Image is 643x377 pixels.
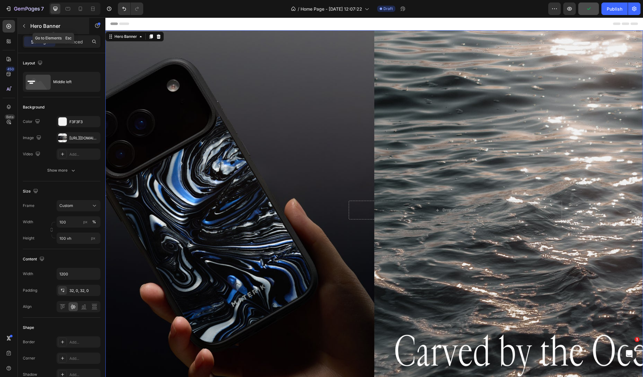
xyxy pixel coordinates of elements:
[83,219,88,225] div: px
[69,152,99,157] div: Add...
[57,233,100,244] input: px
[69,356,99,361] div: Add...
[23,304,32,309] div: Align
[3,3,47,15] button: 7
[30,22,84,30] p: Hero Banner
[23,165,100,176] button: Show more
[607,6,622,12] div: Publish
[337,190,370,195] div: Drop element here
[23,134,43,142] div: Image
[69,288,99,294] div: 32, 0, 32, 0
[6,67,15,72] div: 450
[31,38,48,45] p: Settings
[69,119,99,125] div: F3F3F3
[23,255,46,264] div: Content
[23,219,33,225] label: Width
[57,268,100,279] input: Auto
[69,135,99,141] div: [URL][DOMAIN_NAME]
[47,167,76,173] div: Show more
[92,219,96,225] div: %
[59,203,73,209] span: Custom
[601,3,628,15] button: Publish
[69,339,99,345] div: Add...
[23,118,41,126] div: Color
[53,75,91,89] div: Middle left
[23,203,34,209] label: Frame
[23,59,44,68] div: Layout
[91,236,95,240] span: px
[23,187,39,196] div: Size
[298,6,299,12] span: /
[23,271,33,277] div: Width
[23,355,35,361] div: Corner
[23,235,34,241] label: Height
[23,288,37,293] div: Padding
[383,6,393,12] span: Draft
[635,337,640,342] span: 1
[622,346,637,361] iframe: Intercom live chat
[5,114,15,119] div: Beta
[23,339,35,345] div: Border
[8,16,33,22] div: Hero Banner
[90,218,98,226] button: px
[23,150,42,158] div: Video
[105,18,643,377] iframe: Design area
[57,216,100,228] input: px%
[57,200,100,211] button: Custom
[23,325,34,330] div: Shape
[82,218,89,226] button: %
[118,3,143,15] div: Undo/Redo
[62,38,83,45] p: Advanced
[23,104,44,110] div: Background
[41,5,44,13] p: 7
[301,6,362,12] span: Home Page - [DATE] 12:07:22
